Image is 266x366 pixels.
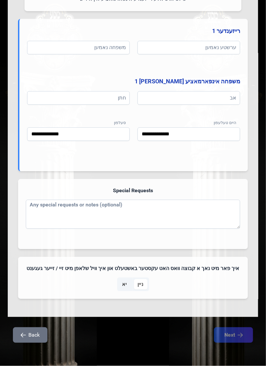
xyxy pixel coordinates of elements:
button: Next [214,327,253,343]
span: יא [122,280,127,288]
span: ניין [138,280,144,288]
h4: איך פאר מיט נאך א קבוצה וואס האט עקסטער באשטעלט און איך וויל שלאפן מיט זיי / זייער געגענט [26,265,240,272]
h4: רייזענדער 1 [27,26,240,36]
h4: משפחה אינפארמאציע [PERSON_NAME] 1 [27,77,240,86]
p-togglebutton: ניין [133,277,149,291]
button: Back [13,327,47,343]
h4: Special Requests [26,187,240,194]
p-togglebutton: יא [117,277,133,291]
